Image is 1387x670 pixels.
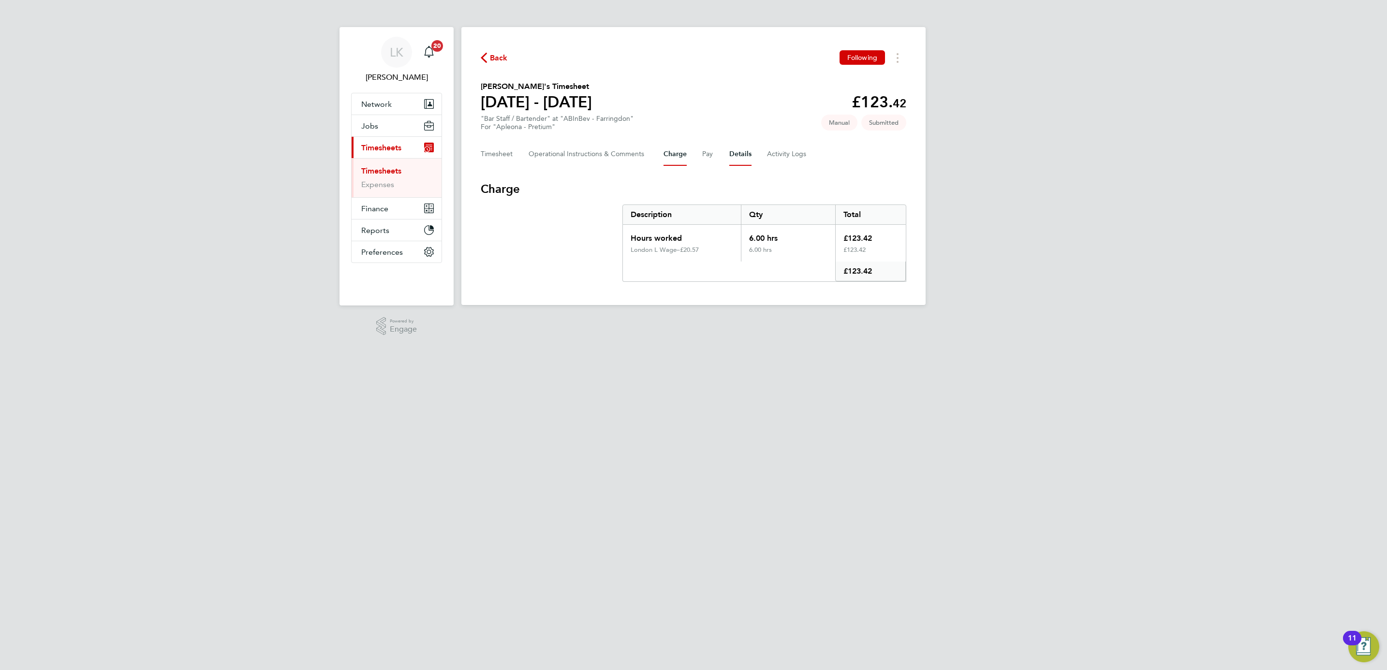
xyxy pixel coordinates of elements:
[352,241,442,262] button: Preferences
[821,115,857,131] span: This timesheet was manually created.
[431,40,443,52] span: 20
[481,115,634,131] div: "Bar Staff / Bartender" at "ABInBev - Farringdon"
[390,325,417,334] span: Engage
[835,225,906,246] div: £123.42
[741,246,835,262] div: 6.00 hrs
[351,37,442,83] a: LK[PERSON_NAME]
[840,50,885,65] button: Following
[1348,631,1379,662] button: Open Resource Center, 11 new notifications
[481,181,906,282] section: Charge
[361,204,388,213] span: Finance
[351,72,442,83] span: Lung Kwan
[352,115,442,136] button: Jobs
[835,262,906,281] div: £123.42
[361,100,392,109] span: Network
[729,143,752,166] button: Details
[664,143,687,166] button: Charge
[1348,638,1357,651] div: 11
[767,143,808,166] button: Activity Logs
[339,27,454,306] nav: Main navigation
[376,317,417,335] a: Powered byEngage
[361,143,401,152] span: Timesheets
[847,53,877,62] span: Following
[352,219,442,241] button: Reports
[889,50,906,65] button: Timesheets Menu
[361,248,403,257] span: Preferences
[623,205,741,224] div: Description
[481,123,634,131] div: For "Apleona - Pretium"
[481,143,513,166] button: Timesheet
[490,52,508,64] span: Back
[352,198,442,219] button: Finance
[702,143,714,166] button: Pay
[352,158,442,197] div: Timesheets
[741,205,835,224] div: Qty
[481,181,906,197] h3: Charge
[390,46,403,58] span: LK
[852,93,906,111] app-decimal: £123.
[361,180,394,189] a: Expenses
[390,317,417,325] span: Powered by
[623,225,741,246] div: Hours worked
[835,246,906,262] div: £123.42
[677,246,680,254] span: –
[893,96,906,110] span: 42
[622,204,906,282] div: Charge
[835,205,906,224] div: Total
[861,115,906,131] span: This timesheet is Submitted.
[529,143,648,166] button: Operational Instructions & Comments
[352,93,442,115] button: Network
[481,81,592,92] h2: [PERSON_NAME]'s Timesheet
[631,246,680,254] div: London L Wage
[351,273,442,288] a: Go to home page
[481,92,592,112] h1: [DATE] - [DATE]
[352,273,442,288] img: fastbook-logo-retina.png
[361,226,389,235] span: Reports
[481,52,508,64] button: Back
[361,166,401,175] a: Timesheets
[680,246,733,254] div: £20.57
[419,37,439,68] a: 20
[741,225,835,246] div: 6.00 hrs
[352,137,442,158] button: Timesheets
[361,121,378,131] span: Jobs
